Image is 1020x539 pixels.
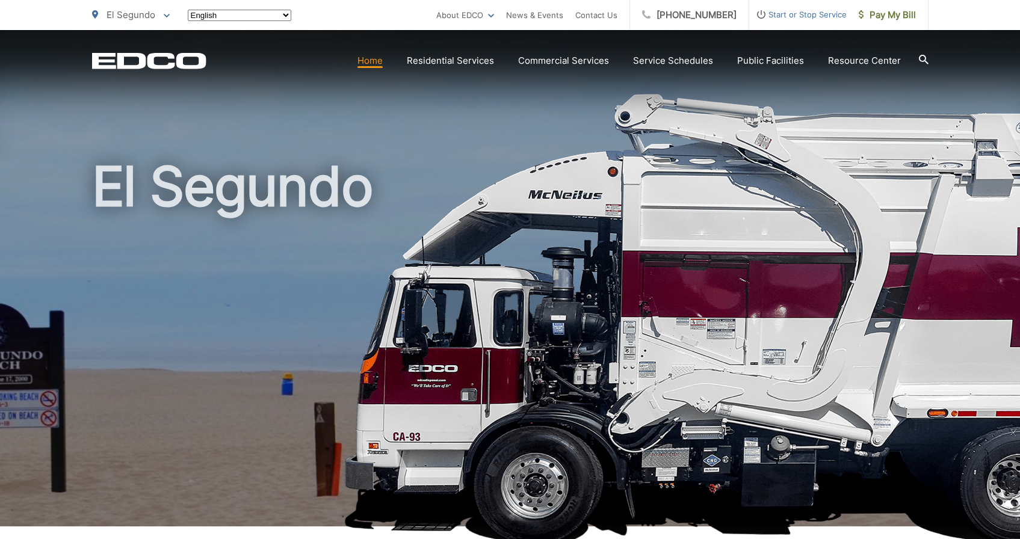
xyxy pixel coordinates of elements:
[518,54,609,68] a: Commercial Services
[92,156,929,537] h1: El Segundo
[357,54,383,68] a: Home
[92,52,206,69] a: EDCD logo. Return to the homepage.
[575,8,617,22] a: Contact Us
[859,8,916,22] span: Pay My Bill
[506,8,563,22] a: News & Events
[633,54,713,68] a: Service Schedules
[188,10,291,21] select: Select a language
[737,54,804,68] a: Public Facilities
[828,54,901,68] a: Resource Center
[407,54,494,68] a: Residential Services
[107,9,155,20] span: El Segundo
[436,8,494,22] a: About EDCO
